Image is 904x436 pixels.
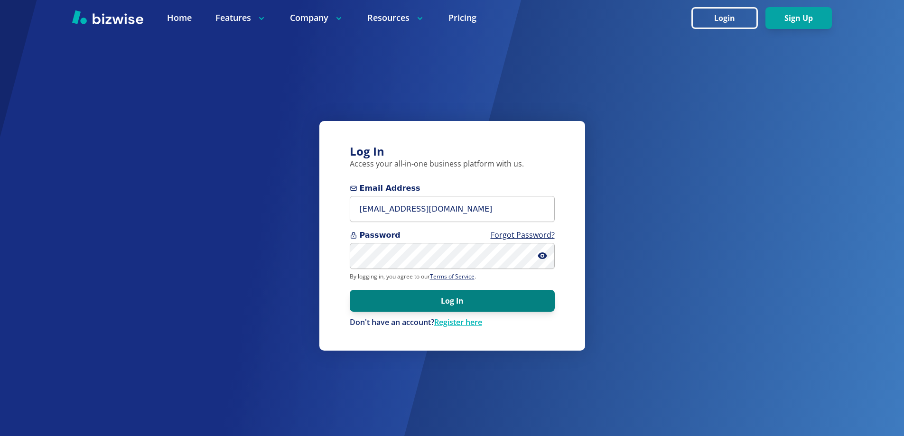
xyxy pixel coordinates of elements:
p: Resources [367,12,425,24]
button: Log In [350,290,555,312]
button: Login [691,7,758,29]
p: Features [215,12,266,24]
button: Sign Up [765,7,832,29]
a: Home [167,12,192,24]
p: Company [290,12,344,24]
span: Password [350,230,555,241]
p: By logging in, you agree to our . [350,273,555,280]
a: Forgot Password? [491,230,555,240]
a: Login [691,14,765,23]
h3: Log In [350,144,555,159]
span: Email Address [350,183,555,194]
a: Pricing [448,12,476,24]
a: Sign Up [765,14,832,23]
a: Register here [434,317,482,327]
a: Terms of Service [430,272,475,280]
p: Don't have an account? [350,317,555,328]
p: Access your all-in-one business platform with us. [350,159,555,169]
div: Don't have an account?Register here [350,317,555,328]
input: you@example.com [350,196,555,222]
img: Bizwise Logo [72,10,143,24]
